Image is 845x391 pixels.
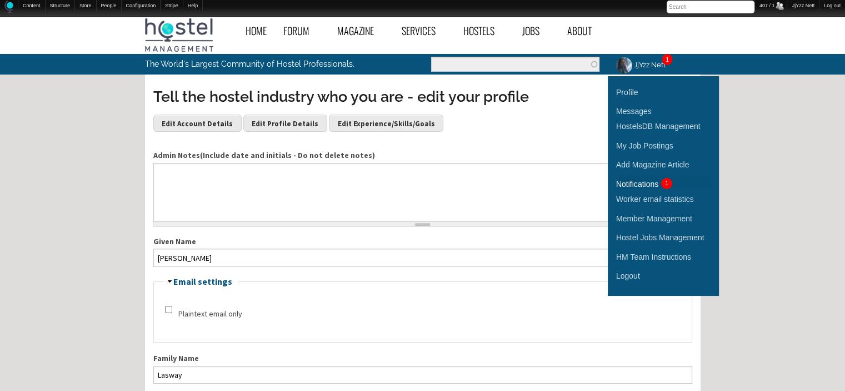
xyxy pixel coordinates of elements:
img: Hostel Management Home [145,18,213,52]
div: 1 [661,178,672,189]
a: HM Team Instructions [616,249,711,265]
a: Member Management [616,211,711,226]
a: Notifications1 [616,176,711,188]
a: Hostels [455,18,514,43]
a: Magazine [329,18,393,43]
a: Worker email statistics [616,191,711,207]
a: About [559,18,611,43]
img: JjYzz Nett's picture [614,56,634,75]
input: Enter the terms you wish to search for. [431,57,599,72]
a: Forum [275,18,329,43]
p: The World's Largest Community of Hostel Professionals. [145,54,377,74]
a: Messages [616,103,711,115]
label: Admin Notes(Include date and initials - Do not delete notes) [153,150,692,161]
a: Profile [616,85,711,100]
div: Messages [616,105,652,117]
img: Home [4,1,13,13]
a: Email settings [173,276,232,287]
a: Logout [616,268,711,284]
div: Notifications [616,178,658,190]
label: Family Name [153,353,692,364]
a: Hostel Jobs Management [616,230,711,245]
input: Check this option if you do not wish to receive email messages with graphics and styles. [165,306,172,313]
a: Jobs [514,18,559,43]
a: JjYzz Nett [608,54,672,76]
a: My Job Postings [616,138,711,154]
a: 1 [666,55,669,63]
h3: Tell the hostel industry who you are - edit your profile [153,86,692,107]
a: Edit Account Details [153,115,242,131]
label: Plaintext email only [178,308,242,320]
a: Edit Profile Details [243,115,327,131]
a: Home [237,18,275,43]
a: Add Magazine Article [616,157,711,172]
a: HostelsDB Management [616,118,711,134]
a: Services [393,18,455,43]
input: Search [667,1,754,13]
a: Edit Experience/Skills/Goals [329,115,443,131]
label: Given Name [153,236,692,248]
